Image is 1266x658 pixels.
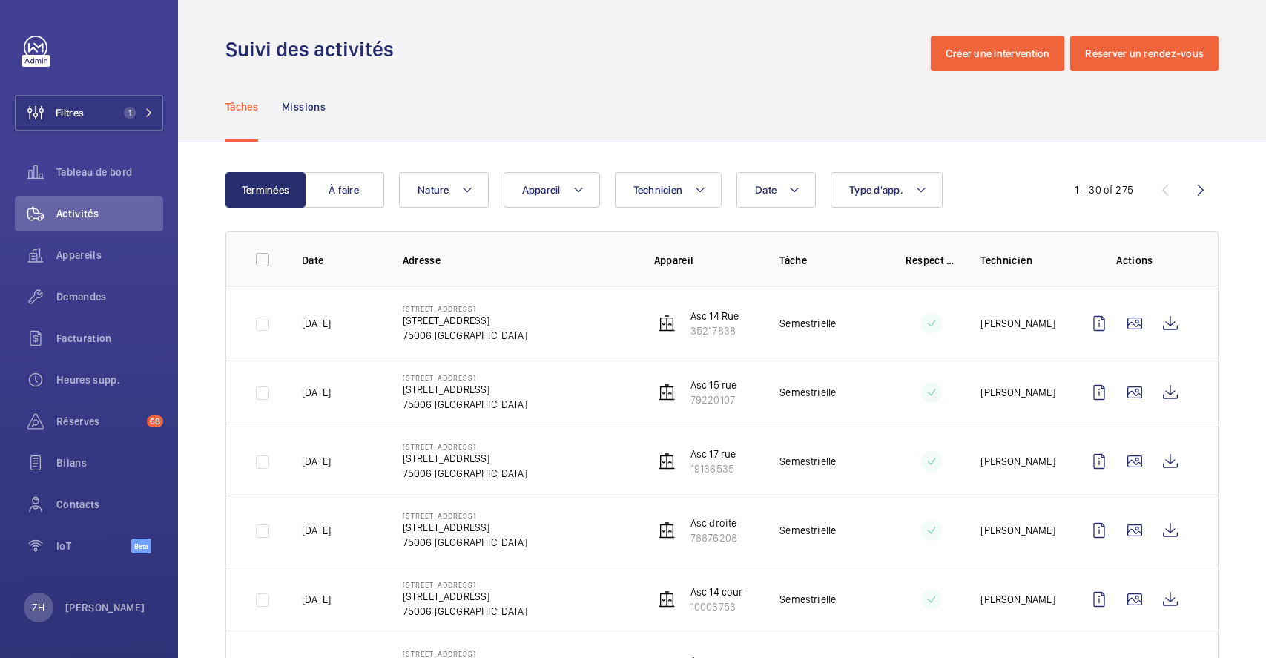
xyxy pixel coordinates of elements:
[615,172,722,208] button: Technicien
[56,206,163,221] span: Activités
[403,520,527,535] p: [STREET_ADDRESS]
[124,107,136,119] span: 1
[403,328,527,343] p: 75006 [GEOGRAPHIC_DATA]
[403,649,527,658] p: [STREET_ADDRESS]
[65,600,145,615] p: [PERSON_NAME]
[403,451,527,466] p: [STREET_ADDRESS]
[56,372,163,387] span: Heures supp.
[403,373,527,382] p: [STREET_ADDRESS]
[225,172,306,208] button: Terminées
[980,316,1055,331] p: [PERSON_NAME]
[658,384,676,401] img: elevator.svg
[690,585,743,599] p: Asc 14 cour
[906,253,957,268] p: Respect délai
[403,397,527,412] p: 75006 [GEOGRAPHIC_DATA]
[779,385,836,400] p: Semestrielle
[403,304,527,313] p: [STREET_ADDRESS]
[403,511,527,520] p: [STREET_ADDRESS]
[56,455,163,470] span: Bilans
[736,172,816,208] button: Date
[302,454,331,469] p: [DATE]
[658,590,676,608] img: elevator.svg
[980,523,1055,538] p: [PERSON_NAME]
[779,454,836,469] p: Semestrielle
[831,172,943,208] button: Type d'app.
[147,415,163,427] span: 68
[654,253,756,268] p: Appareil
[658,453,676,470] img: elevator.svg
[690,530,737,545] p: 78876208
[522,184,561,196] span: Appareil
[658,315,676,332] img: elevator.svg
[304,172,384,208] button: À faire
[15,95,163,131] button: Filtres1
[931,36,1065,71] button: Créer une intervention
[418,184,449,196] span: Nature
[403,382,527,397] p: [STREET_ADDRESS]
[980,592,1055,607] p: [PERSON_NAME]
[690,447,736,461] p: Asc 17 rue
[779,253,882,268] p: Tâche
[690,392,737,407] p: 79220107
[403,466,527,481] p: 75006 [GEOGRAPHIC_DATA]
[690,599,743,614] p: 10003753
[302,592,331,607] p: [DATE]
[302,316,331,331] p: [DATE]
[690,309,739,323] p: Asc 14 Rue
[56,414,141,429] span: Réserves
[690,461,736,476] p: 19136535
[302,253,379,268] p: Date
[32,600,44,615] p: ZH
[399,172,489,208] button: Nature
[779,523,836,538] p: Semestrielle
[302,523,331,538] p: [DATE]
[980,253,1058,268] p: Technicien
[302,385,331,400] p: [DATE]
[779,316,836,331] p: Semestrielle
[403,313,527,328] p: [STREET_ADDRESS]
[658,522,676,539] img: elevator.svg
[56,331,163,346] span: Facturation
[633,184,683,196] span: Technicien
[225,99,258,114] p: Tâches
[755,184,777,196] span: Date
[690,323,739,338] p: 35217838
[56,289,163,304] span: Demandes
[504,172,600,208] button: Appareil
[779,592,836,607] p: Semestrielle
[282,99,326,114] p: Missions
[403,589,527,604] p: [STREET_ADDRESS]
[56,105,84,120] span: Filtres
[403,253,630,268] p: Adresse
[690,516,737,530] p: Asc droite
[1081,253,1188,268] p: Actions
[690,378,737,392] p: Asc 15 rue
[131,539,151,553] span: Beta
[56,248,163,263] span: Appareils
[403,535,527,550] p: 75006 [GEOGRAPHIC_DATA]
[980,454,1055,469] p: [PERSON_NAME]
[849,184,903,196] span: Type d'app.
[403,580,527,589] p: [STREET_ADDRESS]
[1070,36,1219,71] button: Réserver un rendez-vous
[56,539,131,553] span: IoT
[403,604,527,619] p: 75006 [GEOGRAPHIC_DATA]
[1075,182,1133,197] div: 1 – 30 of 275
[56,497,163,512] span: Contacts
[403,442,527,451] p: [STREET_ADDRESS]
[56,165,163,180] span: Tableau de bord
[980,385,1055,400] p: [PERSON_NAME]
[225,36,403,63] h1: Suivi des activités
